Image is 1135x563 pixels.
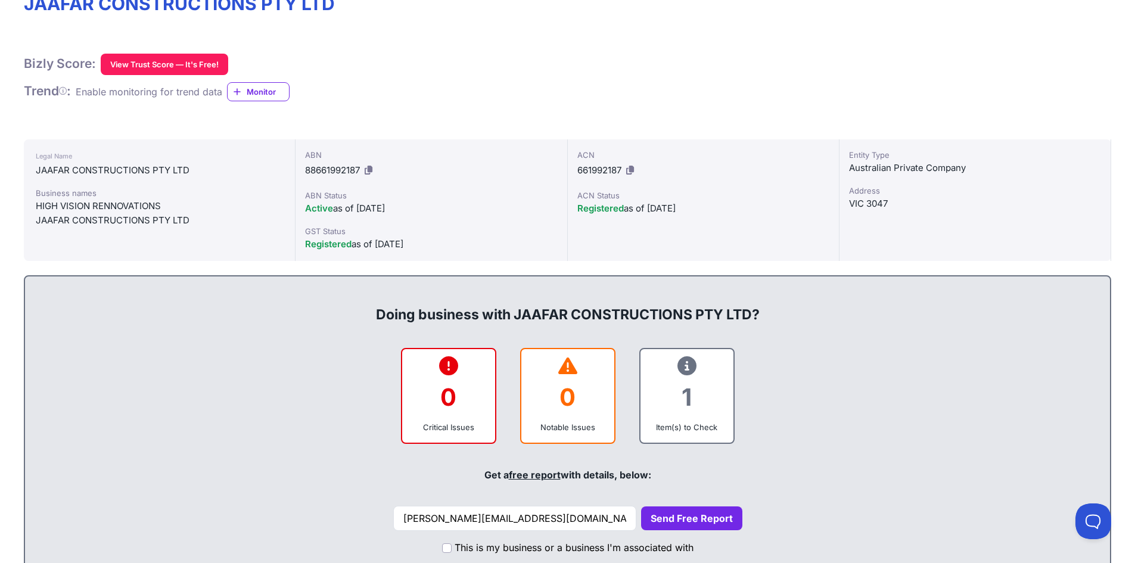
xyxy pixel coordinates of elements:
[577,203,624,214] span: Registered
[509,469,561,481] a: free report
[650,373,724,421] div: 1
[76,85,222,99] div: Enable monitoring for trend data
[849,185,1101,197] div: Address
[36,187,283,199] div: Business names
[484,469,651,481] span: Get a with details, below:
[247,86,289,98] span: Monitor
[305,238,352,250] span: Registered
[305,149,557,161] div: ABN
[305,189,557,201] div: ABN Status
[412,373,486,421] div: 0
[227,82,290,101] a: Monitor
[24,56,96,71] h1: Bizly Score:
[305,203,333,214] span: Active
[531,373,605,421] div: 0
[412,421,486,433] div: Critical Issues
[455,540,694,555] label: This is my business or a business I'm associated with
[37,286,1098,324] div: Doing business with JAAFAR CONSTRUCTIONS PTY LTD?
[305,201,557,216] div: as of [DATE]
[305,237,557,251] div: as of [DATE]
[1075,503,1111,539] iframe: Toggle Customer Support
[36,199,283,213] div: HIGH VISION RENNOVATIONS
[305,164,360,176] span: 88661992187
[849,149,1101,161] div: Entity Type
[101,54,228,75] button: View Trust Score — It's Free!
[393,506,636,531] input: Your email address
[577,201,829,216] div: as of [DATE]
[849,197,1101,211] div: VIC 3047
[641,506,742,530] button: Send Free Report
[849,161,1101,175] div: Australian Private Company
[36,163,283,178] div: JAAFAR CONSTRUCTIONS PTY LTD
[650,421,724,433] div: Item(s) to Check
[36,149,283,163] div: Legal Name
[577,164,621,176] span: 661992187
[531,421,605,433] div: Notable Issues
[305,225,557,237] div: GST Status
[577,149,829,161] div: ACN
[24,83,71,98] span: Trend :
[577,189,829,201] div: ACN Status
[36,213,283,228] div: JAAFAR CONSTRUCTIONS PTY LTD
